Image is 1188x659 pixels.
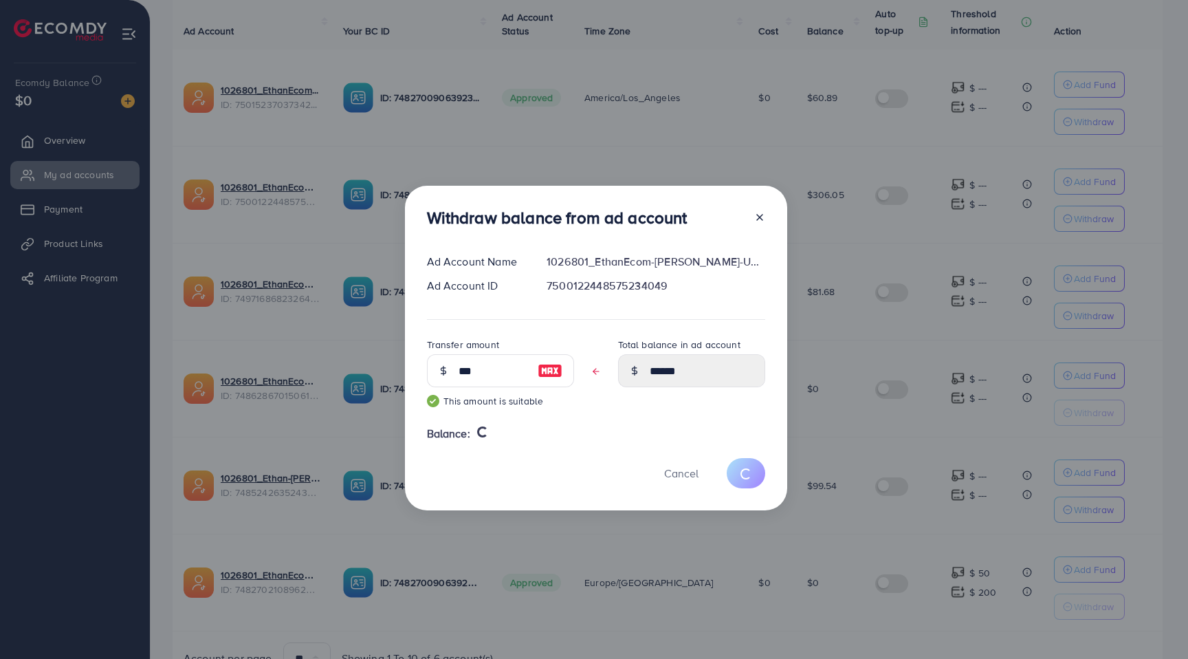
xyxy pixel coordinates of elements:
[536,254,775,270] div: 1026801_EthanEcom-[PERSON_NAME]-US_1746258338528
[427,338,499,352] label: Transfer amount
[664,466,698,481] span: Cancel
[427,394,574,408] small: This amount is suitable
[427,426,470,442] span: Balance:
[647,458,716,488] button: Cancel
[1130,597,1178,649] iframe: Chat
[538,363,562,379] img: image
[416,278,536,294] div: Ad Account ID
[427,208,687,228] h3: Withdraw balance from ad account
[536,278,775,294] div: 7500122448575234049
[416,254,536,270] div: Ad Account Name
[618,338,740,352] label: Total balance in ad account
[427,395,439,407] img: guide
